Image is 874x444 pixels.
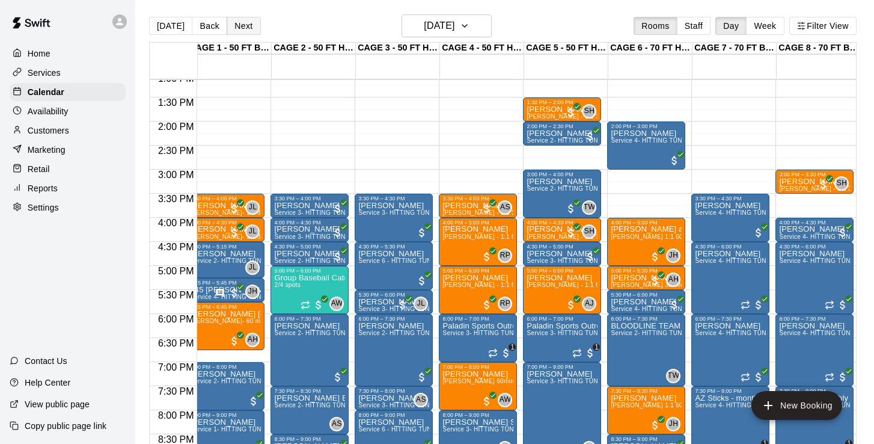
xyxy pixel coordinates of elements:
span: [PERSON_NAME] 60min. 1:1 Baseball Catching / Hitting Lessons [442,378,630,384]
span: JL [417,298,425,310]
span: 1 [509,344,516,351]
div: 3:00 PM – 3:30 PM: Dominic Vandy [775,170,854,194]
span: Service 3- HITTING TUNNEL RENTAL - 50ft Softball [274,233,424,240]
div: 4:30 PM – 6:00 PM: Service 4- HITTING TUNNEL RENTAL - 70ft Baseball [775,242,854,314]
span: Service 2- HITTING TUNNEL RENTAL - 50ft Baseball [358,330,511,336]
p: Reports [28,182,58,194]
span: AH [668,274,679,286]
span: Asia Jones [587,297,596,311]
button: [DATE] [402,14,492,37]
div: 4:00 PM – 4:30 PM: Landon Hunsaker [523,218,601,242]
span: All customers have paid [584,251,596,263]
div: 6:00 PM – 7:00 PM [527,316,597,322]
div: 2:00 PM – 3:00 PM [611,123,682,129]
span: Service 4- HITTING TUNNEL RENTAL - 70ft Baseball [695,209,848,216]
div: 5:00 PM – 6:00 PM [442,268,513,274]
div: 7:00 PM – 8:00 PM [190,364,261,370]
span: All customers have paid [332,203,344,215]
span: 4:30 PM [155,242,197,252]
span: 7:00 PM [155,362,197,372]
span: 5:30 PM [155,290,197,300]
span: [PERSON_NAME] 1:1 60 min. pitching Lesson [611,233,743,240]
span: All customers have paid [753,371,765,383]
span: JL [249,262,257,274]
span: Recurring event [301,300,310,310]
span: 2/4 spots filled [274,282,301,288]
div: Asia Jones [582,297,596,311]
span: JH [248,286,257,298]
span: 3:30 PM [155,194,197,204]
div: 3:00 PM – 4:00 PM [527,171,597,177]
a: Marketing [10,141,126,159]
a: Settings [10,199,126,217]
div: Andrew Haley [666,273,680,287]
div: 4:00 PM – 4:30 PM: Josh Lusby- 1:1 30min Baseball / softball hitting instruction [186,218,264,242]
span: All customers have paid [649,275,661,287]
div: 6:00 PM – 7:00 PM: Service 3- HITTING TUNNEL RENTAL - 50ft Softball [523,314,601,362]
div: 2:00 PM – 2:30 PM [527,123,597,129]
span: Scott Hairston [587,104,596,119]
span: All customers have paid [416,275,428,287]
span: All customers have paid [584,131,596,143]
div: TJ Wilcoxson [582,200,596,215]
span: All customers have paid [481,299,493,311]
span: Recurring event [741,372,750,382]
span: All customers have paid [313,299,325,311]
span: TW [584,202,595,214]
span: Service 2- HITTING TUNNEL RENTAL - 50ft Baseball [611,330,763,336]
div: 7:00 PM – 8:00 PM: Harvey Hardecopf [439,362,517,410]
div: 7:00 PM – 8:00 PM: Service 2- HITTING TUNNEL RENTAL - 50ft Baseball [186,362,264,410]
span: Service 3- HITTING TUNNEL RENTAL - 50ft Softball [358,209,508,216]
span: AS [416,394,426,406]
div: Home [10,45,126,63]
div: 5:15 PM – 5:45 PM [190,280,261,286]
div: 6:00 PM – 7:00 PM: Service 3- HITTING TUNNEL RENTAL - 50ft Softball [439,314,517,362]
div: 2:00 PM – 2:30 PM: Service 2- HITTING TUNNEL RENTAL - 50ft Baseball [523,122,601,146]
span: 6:30 PM [155,338,197,348]
span: All customers have paid [397,299,409,311]
div: Scott Hairston [582,224,596,239]
div: CAGE 3 - 50 FT HYBRID BB/SB [356,43,440,54]
span: 1 [593,344,600,351]
h6: [DATE] [424,17,454,34]
span: 1 / 2 customers have paid [500,347,512,359]
span: All customers have paid [416,371,428,383]
span: Service 2- HITTING TUNNEL RENTAL - 50ft Baseball [274,330,427,336]
p: Services [28,67,61,79]
div: 7:30 PM – 8:30 PM [274,388,345,394]
div: 5:00 PM – 6:00 PM [527,268,597,274]
span: 5:00 PM [155,266,197,276]
div: 3:30 PM – 4:30 PM [358,196,429,202]
div: 6:00 PM – 7:30 PM: Service 2- HITTING TUNNEL RENTAL - 50ft Baseball [270,314,349,386]
span: Andrew Haley [671,273,680,287]
span: 6:00 PM [155,314,197,324]
span: All customers have paid [332,371,344,383]
span: Scott Hairston [587,224,596,239]
div: 4:00 PM – 4:30 PM [527,220,597,226]
div: 4:00 PM – 4:30 PM: Ashli Perkins [270,218,349,242]
p: Calendar [28,86,64,98]
span: Service 3- HITTING TUNNEL RENTAL - 50ft Softball [442,330,592,336]
span: Allie Skaggs [418,393,428,407]
span: Scott Hairston [839,176,849,191]
span: [PERSON_NAME] - 1:1 60 min Softball Pitching / Hitting instruction [442,282,634,288]
span: 3:00 PM [155,170,197,180]
span: Recurring event [488,348,498,358]
div: Andrew Haley [245,333,260,347]
span: TW [668,370,679,382]
span: Service 6 - HITTING TUNNEL RENTAL - 50ft Softball Slow/Fast Pitch [358,257,556,264]
span: Service 3- HITTING TUNNEL RENTAL - 50ft Softball [358,402,508,409]
div: 7:00 PM – 8:00 PM [442,364,513,370]
p: Marketing [28,144,66,156]
span: All customers have paid [416,227,428,239]
div: CAGE 7 - 70 FT BB (w/ pitching mound) [692,43,777,54]
span: Andrew Haley [250,333,260,347]
span: Recurring event [825,300,834,310]
span: JL [249,226,257,238]
span: All customers have paid [565,203,577,215]
div: 3:00 PM – 3:30 PM [779,171,850,177]
span: All customers have paid [481,203,493,215]
span: John Havird [250,285,260,299]
div: 4:00 PM – 5:00 PM: Landon at 4 [607,218,685,266]
a: Retail [10,160,126,178]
